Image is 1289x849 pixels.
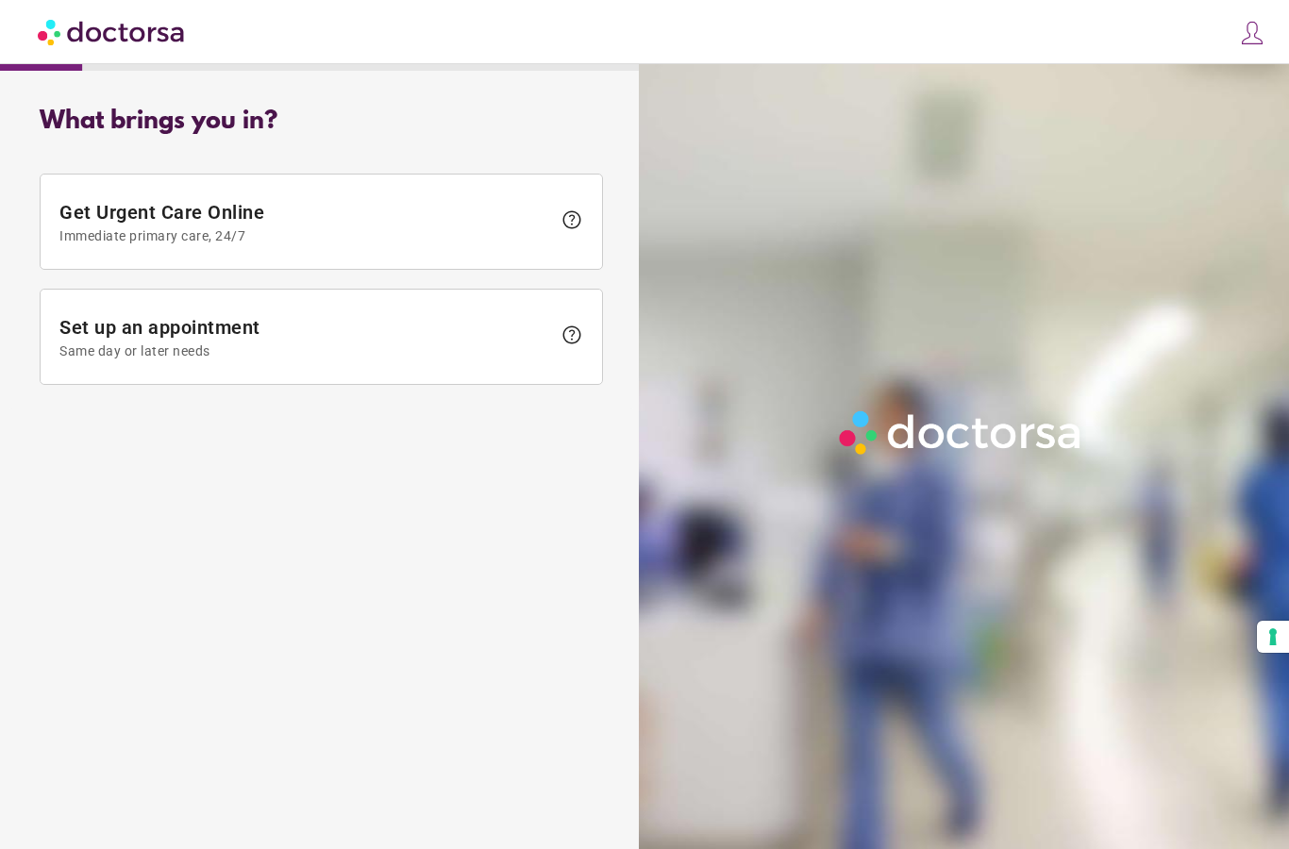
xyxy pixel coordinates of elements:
[1257,621,1289,653] button: Your consent preferences for tracking technologies
[832,404,1090,461] img: Logo-Doctorsa-trans-White-partial-flat.png
[40,108,603,136] div: What brings you in?
[561,208,583,231] span: help
[59,316,551,358] span: Set up an appointment
[1239,20,1265,46] img: icons8-customer-100.png
[38,10,187,53] img: Doctorsa.com
[561,324,583,346] span: help
[59,228,551,243] span: Immediate primary care, 24/7
[59,343,551,358] span: Same day or later needs
[59,201,551,243] span: Get Urgent Care Online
